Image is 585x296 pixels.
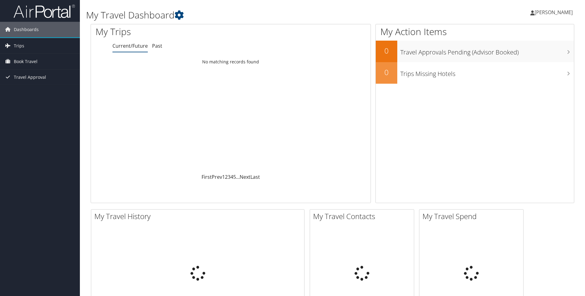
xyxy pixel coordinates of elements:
[240,174,250,180] a: Next
[233,174,236,180] a: 5
[376,25,574,38] h1: My Action Items
[225,174,228,180] a: 2
[422,211,523,222] h2: My Travel Spend
[376,41,574,62] a: 0Travel Approvals Pending (Advisor Booked)
[530,3,579,22] a: [PERSON_NAME]
[376,46,397,56] h2: 0
[94,211,304,222] h2: My Travel History
[535,9,573,16] span: [PERSON_NAME]
[202,174,212,180] a: First
[376,62,574,84] a: 0Trips Missing Hotels
[400,66,574,78] h3: Trips Missing Hotels
[91,56,371,67] td: No matching records found
[14,54,37,69] span: Book Travel
[86,9,414,22] h1: My Travel Dashboard
[14,70,46,85] span: Travel Approval
[152,42,162,49] a: Past
[400,45,574,57] h3: Travel Approvals Pending (Advisor Booked)
[112,42,148,49] a: Current/Future
[250,174,260,180] a: Last
[313,211,414,222] h2: My Travel Contacts
[96,25,249,38] h1: My Trips
[14,4,75,18] img: airportal-logo.png
[14,22,39,37] span: Dashboards
[376,67,397,78] h2: 0
[212,174,222,180] a: Prev
[230,174,233,180] a: 4
[236,174,240,180] span: …
[222,174,225,180] a: 1
[14,38,24,54] span: Trips
[228,174,230,180] a: 3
